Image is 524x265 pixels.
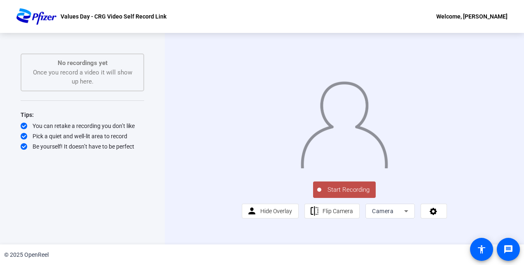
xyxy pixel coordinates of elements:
mat-icon: message [503,244,513,254]
div: Pick a quiet and well-lit area to record [21,132,144,140]
button: Hide Overlay [242,204,299,219]
img: OpenReel logo [16,8,56,25]
mat-icon: accessibility [477,244,487,254]
div: Be yourself! It doesn’t have to be perfect [21,142,144,151]
span: Camera [372,208,393,214]
p: No recordings yet [30,58,135,68]
span: Start Recording [321,185,376,195]
div: Once you record a video it will show up here. [30,58,135,86]
p: Values Day - CRG Video Self Record Link [61,12,166,21]
mat-icon: person [247,206,257,216]
img: overlay [300,76,388,168]
div: © 2025 OpenReel [4,251,49,259]
div: You can retake a recording you don’t like [21,122,144,130]
span: Hide Overlay [260,208,292,214]
button: Flip Camera [304,204,360,219]
mat-icon: flip [309,206,320,216]
button: Start Recording [313,181,376,198]
span: Flip Camera [323,208,353,214]
div: Welcome, [PERSON_NAME] [436,12,508,21]
div: Tips: [21,110,144,120]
